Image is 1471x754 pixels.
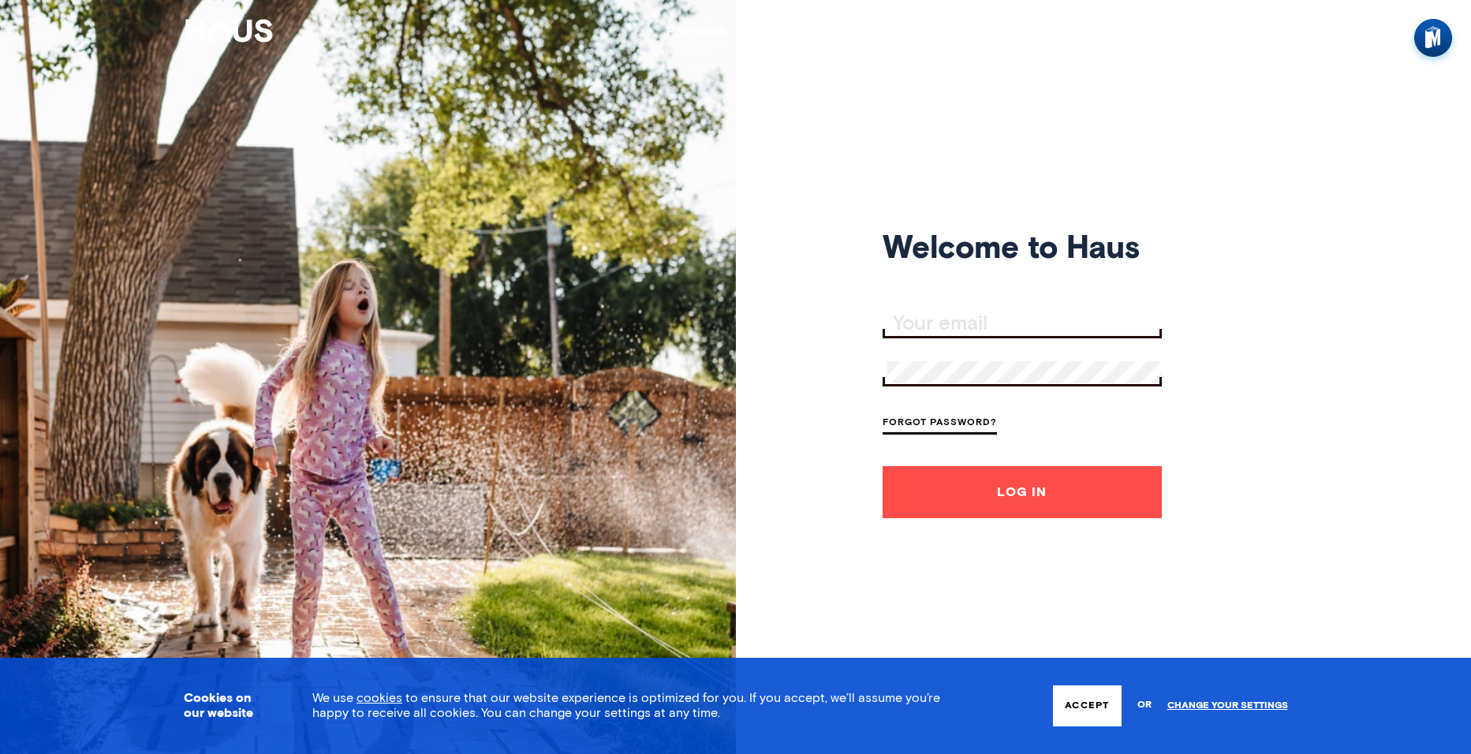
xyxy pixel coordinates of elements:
span: More [756,25,801,38]
button: Log In [883,466,1162,518]
a: Change your settings [1167,700,1288,711]
input: Your password [887,361,1162,383]
a: cookies [357,692,402,704]
h1: Welcome to Haus [883,236,1162,263]
a: Forgot Password? [883,413,997,435]
button: Accept [1053,685,1121,726]
input: Your email [887,313,1162,335]
a: Login [1194,19,1256,44]
a: Programs [666,25,725,38]
h3: Cookies on our website [184,691,273,721]
span: or [1137,692,1152,719]
span: We use to ensure that our website experience is optimized for you. If you accept, we’ll assume yo... [312,692,940,719]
